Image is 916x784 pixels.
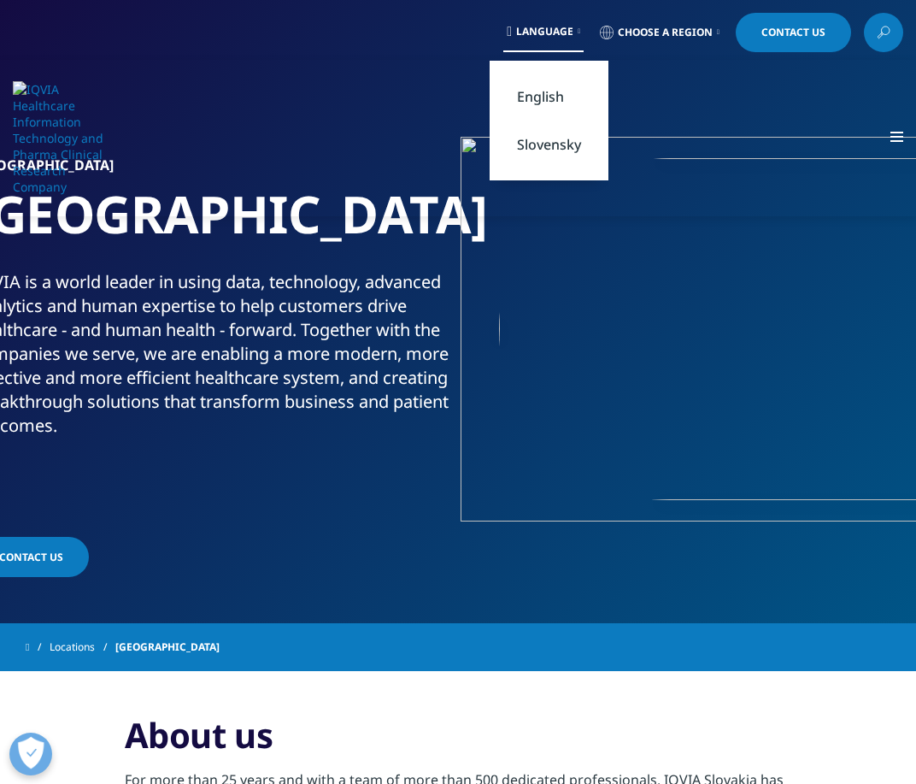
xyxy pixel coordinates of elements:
[13,81,115,195] img: IQVIA Healthcare Information Technology and Pharma Clinical Research Company
[50,632,115,663] a: Locations
[115,632,220,663] span: [GEOGRAPHIC_DATA]
[125,714,792,769] h3: About us
[9,733,52,775] button: Otvoriť predvoľby
[490,73,608,121] a: English
[761,27,825,38] span: Contact Us
[618,26,713,39] span: Choose a Region
[516,25,573,38] span: Language
[490,121,608,168] a: Slovensky
[736,13,851,52] a: Contact Us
